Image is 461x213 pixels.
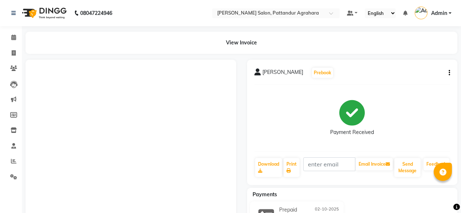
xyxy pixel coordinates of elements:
[330,129,374,136] div: Payment Received
[430,184,454,206] iframe: chat widget
[255,158,282,177] a: Download
[312,68,333,78] button: Prebook
[284,158,300,177] a: Print
[394,158,421,177] button: Send Message
[415,7,427,19] img: Admin
[253,191,277,198] span: Payments
[431,9,447,17] span: Admin
[262,68,303,79] span: [PERSON_NAME]
[303,157,356,171] input: enter email
[26,32,457,54] div: View Invoice
[423,158,449,170] a: Feedback
[80,3,112,23] b: 08047224946
[19,3,69,23] img: logo
[356,158,393,170] button: Email Invoice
